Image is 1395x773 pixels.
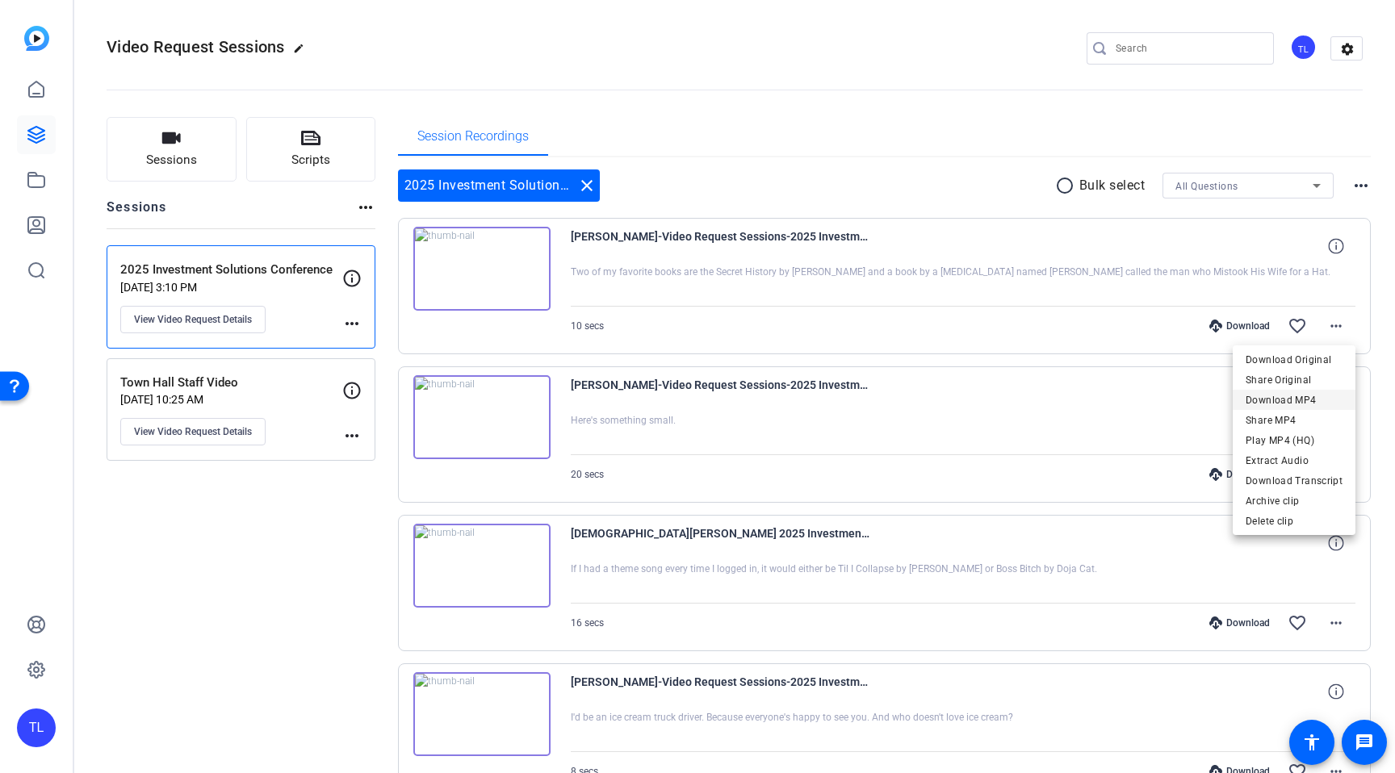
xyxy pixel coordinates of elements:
[1246,431,1343,450] span: Play MP4 (HQ)
[1246,391,1343,410] span: Download MP4
[1246,411,1343,430] span: Share MP4
[1246,471,1343,491] span: Download Transcript
[1246,350,1343,370] span: Download Original
[1246,491,1343,511] span: Archive clip
[1246,370,1343,390] span: Share Original
[1246,451,1343,470] span: Extract Audio
[1246,512,1343,531] span: Delete clip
